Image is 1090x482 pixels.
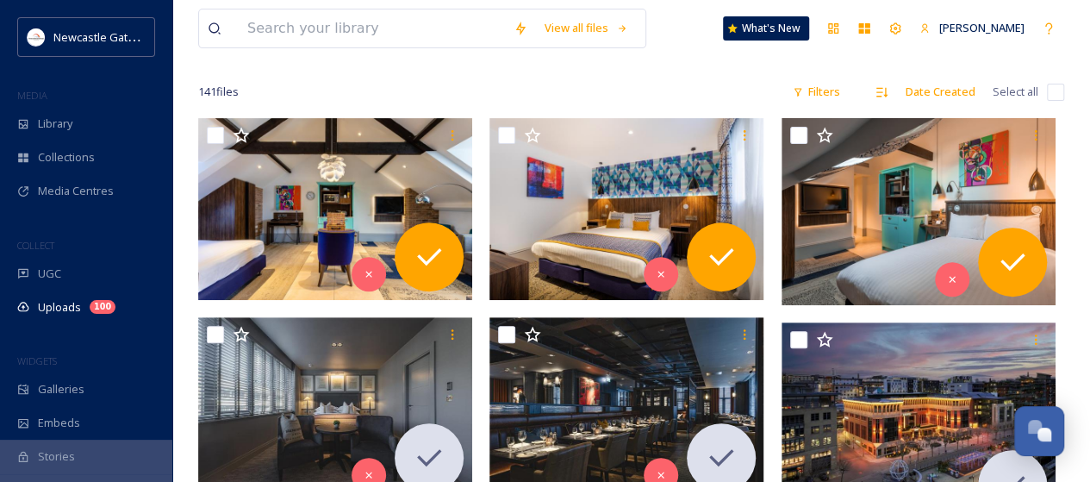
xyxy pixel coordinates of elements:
[38,149,95,166] span: Collections
[198,118,472,301] img: ext_1755678042.220048_jessica.marley@hinewcastle.co.uk-HOLIDAY INN JESMOND-38-800x534-cb6eae5.jpg
[939,20,1025,35] span: [PERSON_NAME]
[489,118,763,301] img: ext_1755678042.220162_jessica.marley@hinewcastle.co.uk-2020-10-09 11.17.18-800x534-cb6eae5.jpg
[38,266,61,282] span: UGC
[784,75,849,109] div: Filters
[17,89,47,102] span: MEDIA
[198,84,239,100] span: 141 file s
[38,183,114,199] span: Media Centres
[38,381,84,397] span: Galleries
[536,11,637,45] a: View all files
[38,448,75,465] span: Stories
[38,299,81,316] span: Uploads
[53,28,212,45] span: Newcastle Gateshead Initiative
[897,75,984,109] div: Date Created
[1014,406,1064,456] button: Open Chat
[993,84,1038,100] span: Select all
[782,117,1056,305] img: ext_1755678042.220982_jessica.marley@hinewcastle.co.uk-HOLIDAY INN JESMOND-42-800x548-cb6eae5.jpg
[17,354,57,367] span: WIDGETS
[38,116,72,132] span: Library
[911,11,1033,45] a: [PERSON_NAME]
[90,300,115,314] div: 100
[28,28,45,46] img: DqD9wEUd_400x400.jpg
[17,239,54,252] span: COLLECT
[38,415,80,431] span: Embeds
[723,16,809,41] a: What's New
[239,9,505,47] input: Search your library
